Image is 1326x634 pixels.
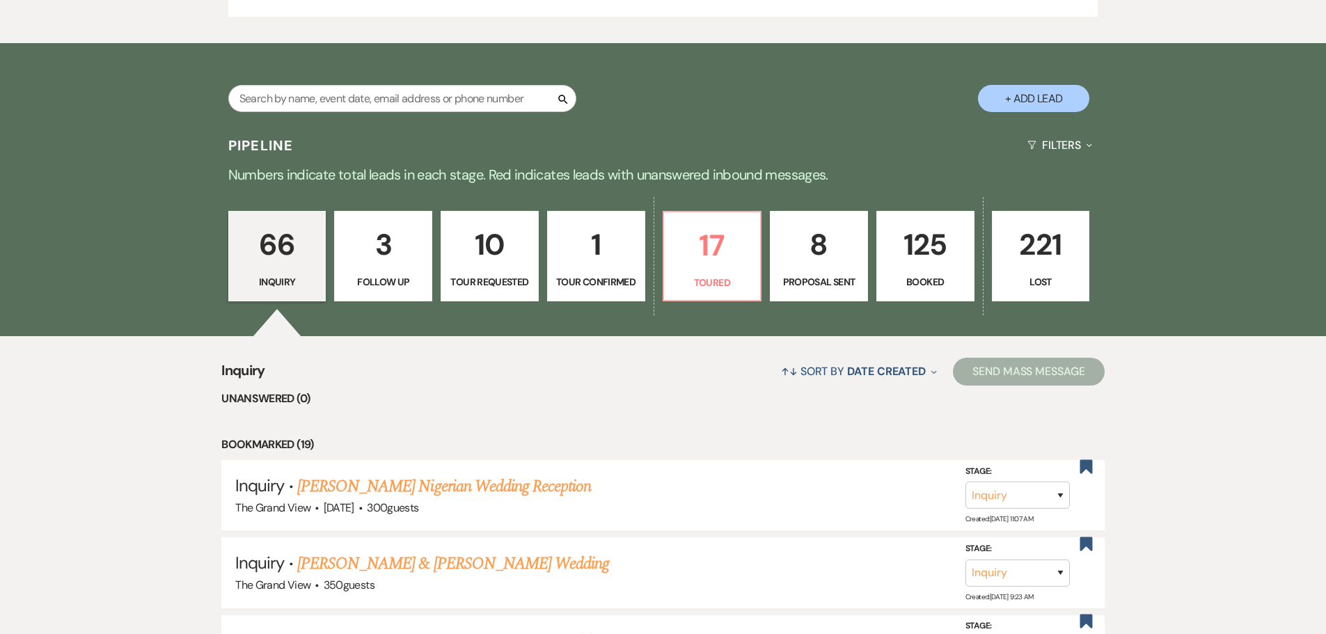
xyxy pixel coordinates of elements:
[334,211,432,301] a: 3Follow Up
[672,222,752,269] p: 17
[228,211,326,301] a: 66Inquiry
[324,500,354,515] span: [DATE]
[1001,221,1081,268] p: 221
[162,164,1165,186] p: Numbers indicate total leads in each stage. Red indicates leads with unanswered inbound messages.
[235,500,310,515] span: The Grand View
[781,364,798,379] span: ↑↓
[779,221,859,268] p: 8
[221,390,1105,408] li: Unanswered (0)
[1022,127,1098,164] button: Filters
[992,211,1090,301] a: 221Lost
[235,552,284,573] span: Inquiry
[237,221,317,268] p: 66
[885,221,965,268] p: 125
[953,358,1105,386] button: Send Mass Message
[965,464,1070,480] label: Stage:
[965,541,1070,557] label: Stage:
[876,211,974,301] a: 125Booked
[297,474,592,499] a: [PERSON_NAME] Nigerian Wedding Reception
[672,275,752,290] p: Toured
[450,221,530,268] p: 10
[324,578,374,592] span: 350 guests
[556,221,636,268] p: 1
[450,274,530,290] p: Tour Requested
[965,619,1070,634] label: Stage:
[663,211,762,301] a: 17Toured
[297,551,609,576] a: [PERSON_NAME] & [PERSON_NAME] Wedding
[235,578,310,592] span: The Grand View
[847,364,926,379] span: Date Created
[779,274,859,290] p: Proposal Sent
[556,274,636,290] p: Tour Confirmed
[1001,274,1081,290] p: Lost
[367,500,418,515] span: 300 guests
[221,360,265,390] span: Inquiry
[228,136,294,155] h3: Pipeline
[965,592,1034,601] span: Created: [DATE] 9:23 AM
[343,274,423,290] p: Follow Up
[885,274,965,290] p: Booked
[547,211,645,301] a: 1Tour Confirmed
[221,436,1105,454] li: Bookmarked (19)
[770,211,868,301] a: 8Proposal Sent
[775,353,942,390] button: Sort By Date Created
[343,221,423,268] p: 3
[228,85,576,112] input: Search by name, event date, email address or phone number
[237,274,317,290] p: Inquiry
[978,85,1089,112] button: + Add Lead
[441,211,539,301] a: 10Tour Requested
[235,475,284,496] span: Inquiry
[965,514,1033,523] span: Created: [DATE] 11:07 AM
